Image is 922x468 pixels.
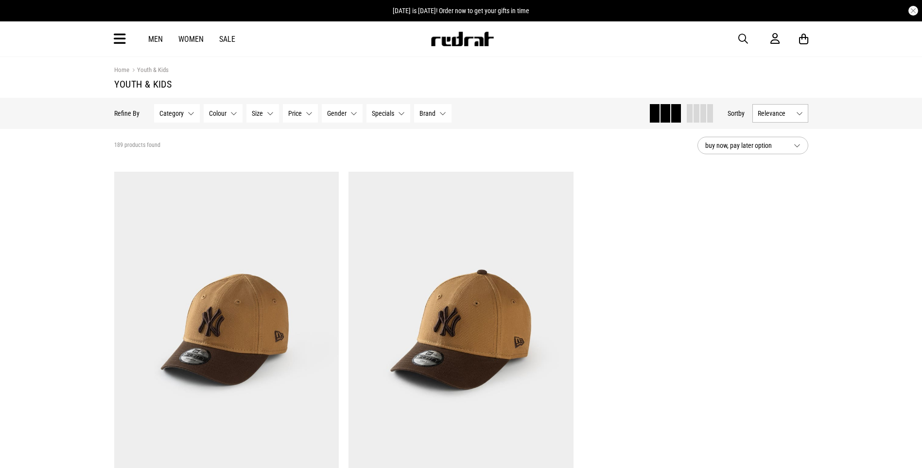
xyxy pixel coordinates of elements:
span: Relevance [758,109,792,117]
span: [DATE] is [DATE]! Order now to get your gifts in time [393,7,529,15]
a: Youth & Kids [129,66,169,75]
span: Price [288,109,302,117]
h1: Youth & Kids [114,78,808,90]
span: Brand [419,109,435,117]
span: Category [159,109,184,117]
button: Specials [366,104,410,123]
span: Specials [372,109,394,117]
span: buy now, pay later option [705,140,786,151]
a: Home [114,66,129,73]
button: Price [283,104,318,123]
button: Colour [204,104,243,123]
button: Sortby [728,108,745,119]
a: Men [148,35,163,44]
a: Sale [219,35,235,44]
span: Gender [327,109,347,117]
img: Redrat logo [430,32,494,46]
button: Gender [322,104,363,123]
button: Size [246,104,279,123]
button: Relevance [752,104,808,123]
span: 189 products found [114,142,160,149]
span: by [738,109,745,117]
button: Brand [414,104,452,123]
a: Women [178,35,204,44]
span: Colour [209,109,226,117]
p: Refine By [114,109,139,117]
button: buy now, pay later option [697,137,808,154]
span: Size [252,109,263,117]
button: Category [154,104,200,123]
